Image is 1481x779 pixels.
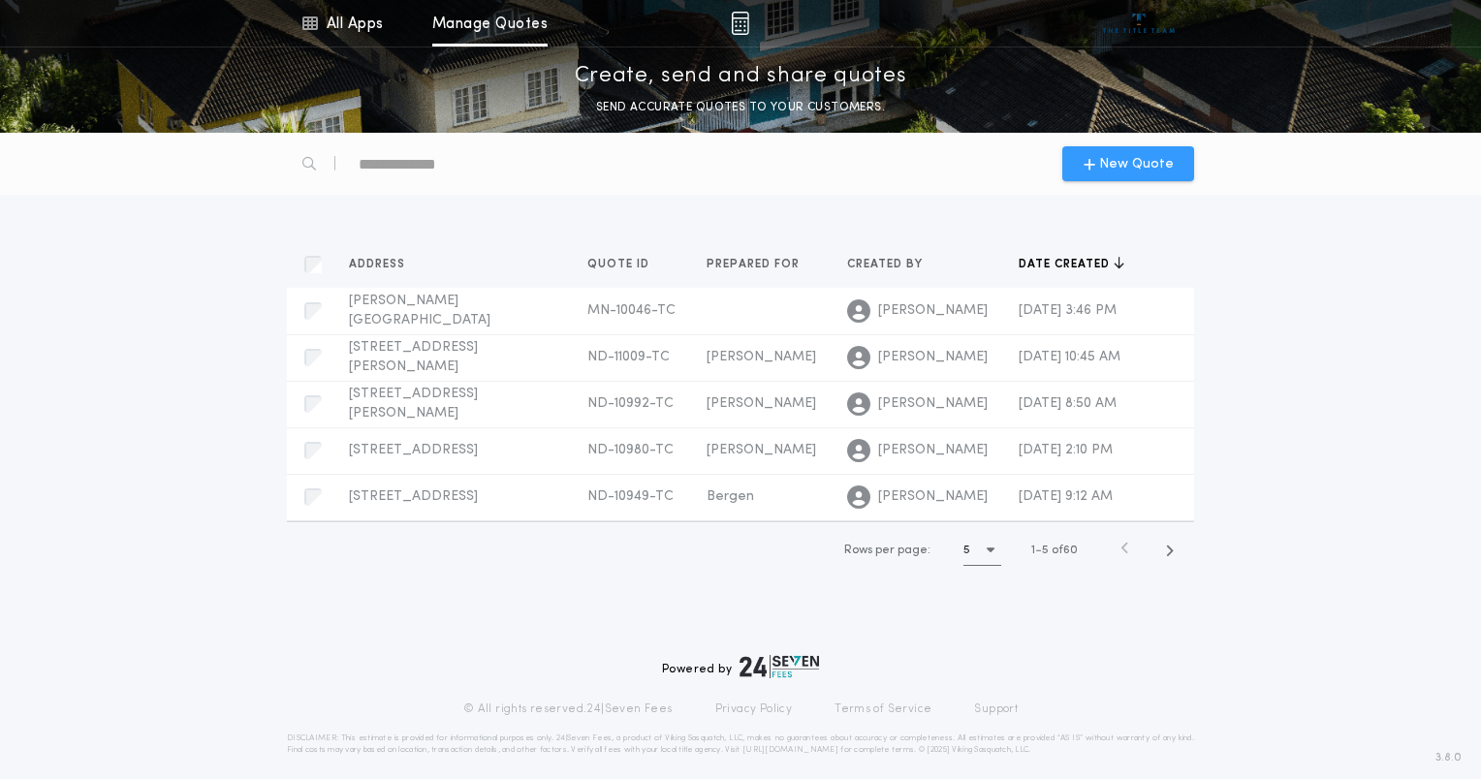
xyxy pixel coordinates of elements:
a: Support [974,701,1018,717]
span: [STREET_ADDRESS] [349,489,478,504]
span: [PERSON_NAME] [878,394,988,414]
span: [PERSON_NAME] [878,487,988,507]
span: ND-10980-TC [587,443,674,457]
span: [DATE] 8:50 AM [1019,396,1117,411]
span: Bergen [707,489,754,504]
span: 5 [1042,545,1049,556]
span: Prepared for [707,257,804,272]
p: SEND ACCURATE QUOTES TO YOUR CUSTOMERS. [596,98,885,117]
span: ND-10992-TC [587,396,674,411]
span: [PERSON_NAME] [707,443,816,457]
a: [URL][DOMAIN_NAME] [742,746,838,754]
span: [PERSON_NAME] [878,301,988,321]
h1: 5 [963,541,970,560]
button: Address [349,255,420,274]
p: Create, send and share quotes [575,61,907,92]
button: Created by [847,255,937,274]
span: ND-10949-TC [587,489,674,504]
span: [PERSON_NAME] [878,348,988,367]
span: [PERSON_NAME][GEOGRAPHIC_DATA] [349,294,490,327]
img: vs-icon [1103,14,1176,33]
span: [STREET_ADDRESS][PERSON_NAME] [349,387,478,421]
span: Rows per page: [844,545,930,556]
span: of 60 [1052,542,1078,559]
span: [STREET_ADDRESS][PERSON_NAME] [349,340,478,374]
span: [PERSON_NAME] [878,441,988,460]
button: Quote ID [587,255,664,274]
div: Powered by [662,655,819,678]
span: [DATE] 9:12 AM [1019,489,1113,504]
p: DISCLAIMER: This estimate is provided for informational purposes only. 24|Seven Fees, a product o... [287,732,1194,756]
span: ND-11009-TC [587,350,670,364]
button: 5 [963,535,1001,566]
span: [STREET_ADDRESS] [349,443,478,457]
span: Date created [1019,257,1114,272]
button: New Quote [1062,146,1194,181]
span: [DATE] 3:46 PM [1019,303,1117,318]
a: Terms of Service [835,701,931,717]
span: 3.8.0 [1435,749,1462,766]
span: New Quote [1099,154,1174,174]
span: [PERSON_NAME] [707,396,816,411]
span: MN-10046-TC [587,303,676,318]
span: Address [349,257,409,272]
img: logo [740,655,819,678]
img: img [731,12,749,35]
a: Privacy Policy [715,701,793,717]
span: [PERSON_NAME] [707,350,816,364]
span: [DATE] 2:10 PM [1019,443,1113,457]
span: Created by [847,257,927,272]
span: 1 [1031,545,1035,556]
p: © All rights reserved. 24|Seven Fees [463,701,673,717]
button: Date created [1019,255,1124,274]
span: [DATE] 10:45 AM [1019,350,1120,364]
span: Quote ID [587,257,653,272]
